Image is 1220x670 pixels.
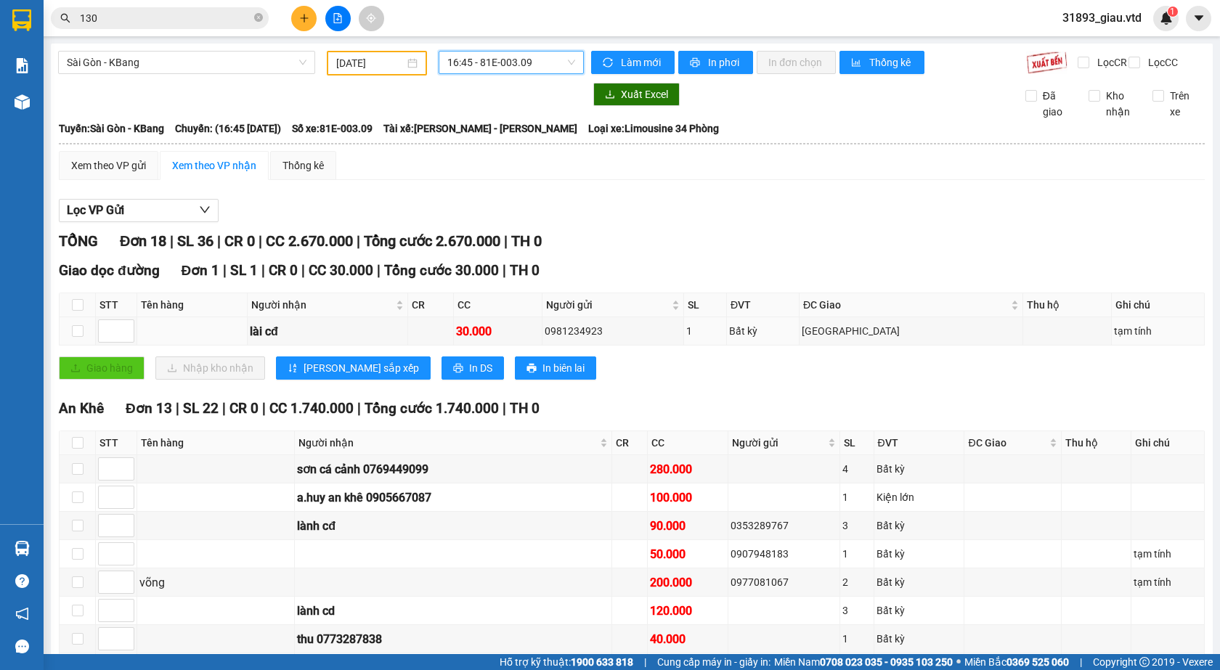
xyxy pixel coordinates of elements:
span: bar-chart [851,57,863,69]
span: In DS [469,360,492,376]
div: 120.000 [650,602,725,620]
span: TH 0 [511,232,542,250]
span: Trên xe [1164,88,1205,120]
div: lành cđ [297,517,609,535]
div: 3 [842,602,871,618]
div: Bất kỳ [729,323,797,339]
th: SL [684,293,727,317]
div: [GEOGRAPHIC_DATA] [802,323,1020,339]
span: Đơn 13 [126,400,172,417]
strong: 0708 023 035 - 0935 103 250 [820,656,953,668]
div: thu 0773287838 [297,630,609,648]
div: Bất kỳ [877,518,962,534]
span: Người nhận [251,297,393,313]
span: TH 0 [510,400,540,417]
input: 11/10/2025 [336,55,404,71]
div: Bất kỳ [877,602,962,618]
span: file-add [333,13,343,23]
span: ĐC Giao [968,435,1046,451]
th: Tên hàng [137,293,248,317]
b: Tuyến: Sài Gòn - KBang [59,123,164,134]
input: Tìm tên, số ĐT hoặc mã đơn [80,10,251,26]
th: Ghi chú [1112,293,1205,317]
span: 1 [1170,7,1175,17]
th: STT [96,431,137,455]
button: sort-ascending[PERSON_NAME] sắp xếp [276,356,431,380]
span: Đơn 1 [182,262,220,279]
button: Lọc VP Gửi [59,199,219,222]
span: Miền Nam [774,654,953,670]
th: CC [454,293,542,317]
div: tạm tính [1134,574,1202,590]
button: plus [291,6,317,31]
th: STT [96,293,137,317]
span: message [15,640,29,653]
span: Lọc VP Gửi [67,201,124,219]
span: plus [299,13,309,23]
span: Người gửi [732,435,825,451]
button: syncLàm mới [591,51,675,74]
div: Bất kỳ [877,574,962,590]
span: SL 22 [183,400,219,417]
div: Xem theo VP gửi [71,158,146,173]
div: 200.000 [650,573,725,592]
div: a.huy an khê 0905667087 [297,489,609,507]
span: Đơn 18 [120,232,166,250]
button: downloadNhập kho nhận [155,356,265,380]
div: Kiện lớn [877,489,962,505]
span: Tổng cước 1.740.000 [365,400,499,417]
span: | [217,232,221,250]
div: 1 [842,631,871,647]
div: 1 [842,489,871,505]
div: võng [139,573,292,592]
span: TỔNG [59,232,98,250]
button: uploadGiao hàng [59,356,145,380]
div: 90.000 [650,517,725,535]
span: Thống kê [869,54,913,70]
span: ⚪️ [956,659,961,665]
div: sơn cá cảnh 0769449099 [297,460,609,478]
div: 100.000 [650,489,725,507]
span: printer [526,363,537,375]
th: CR [612,431,648,455]
span: SL 36 [177,232,213,250]
button: aim [359,6,384,31]
img: icon-new-feature [1160,12,1173,25]
span: | [503,262,506,279]
button: printerIn DS [442,356,504,380]
span: In phơi [708,54,741,70]
span: CC 2.670.000 [266,232,353,250]
span: Kho nhận [1100,88,1142,120]
div: 280.000 [650,460,725,478]
span: Chuyến: (16:45 [DATE]) [175,120,281,136]
div: 30.000 [456,322,540,340]
button: printerIn biên lai [515,356,596,380]
span: An Khê [59,400,104,417]
div: lài cđ [250,322,405,340]
span: | [261,262,265,279]
div: 4 [842,461,871,477]
span: | [176,400,179,417]
span: | [222,400,226,417]
sup: 1 [1168,7,1178,17]
div: 0977081067 [731,574,837,590]
span: close-circle [254,12,263,25]
th: CC [648,431,728,455]
span: In biên lai [542,360,585,376]
div: 3 [842,518,871,534]
button: bar-chartThống kê [839,51,924,74]
span: close-circle [254,13,263,22]
span: download [605,89,615,101]
div: Bất kỳ [877,546,962,562]
span: CR 0 [229,400,259,417]
div: tạm tính [1134,546,1202,562]
span: Tổng cước 30.000 [384,262,499,279]
span: Xuất Excel [621,86,668,102]
span: CR 0 [224,232,255,250]
span: Đã giao [1037,88,1078,120]
span: | [170,232,174,250]
div: tạm tính [1114,323,1202,339]
span: 16:45 - 81E-003.09 [447,52,575,73]
span: | [644,654,646,670]
span: question-circle [15,574,29,588]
